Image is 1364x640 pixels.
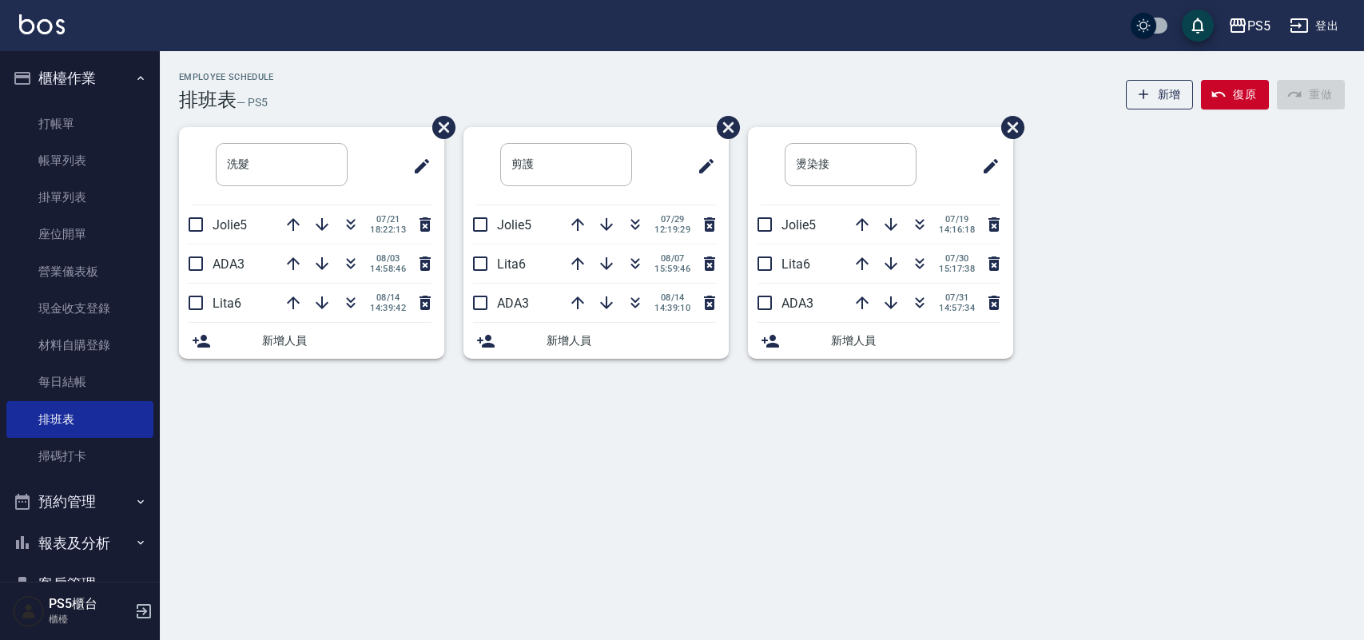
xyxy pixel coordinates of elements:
[1201,80,1269,109] button: 復原
[370,253,406,264] span: 08/03
[179,72,274,82] h2: Employee Schedule
[237,94,268,111] h6: — PS5
[939,264,975,274] span: 15:17:38
[216,143,348,186] input: 排版標題
[179,89,237,111] h3: 排班表
[6,327,153,364] a: 材料自購登錄
[6,523,153,564] button: 報表及分析
[497,256,526,272] span: Lita6
[13,595,45,627] img: Person
[939,253,975,264] span: 07/30
[705,104,742,151] span: 刪除班表
[420,104,458,151] span: 刪除班表
[654,264,690,274] span: 15:59:46
[6,364,153,400] a: 每日結帳
[213,256,245,272] span: ADA3
[1283,11,1345,41] button: 登出
[370,225,406,235] span: 18:22:13
[6,105,153,142] a: 打帳單
[213,296,241,311] span: Lita6
[6,401,153,438] a: 排班表
[370,292,406,303] span: 08/14
[403,147,431,185] span: 修改班表的標題
[939,225,975,235] span: 14:16:18
[370,264,406,274] span: 14:58:46
[6,438,153,475] a: 掃碼打卡
[939,292,975,303] span: 07/31
[6,58,153,99] button: 櫃檯作業
[785,143,917,186] input: 排版標題
[6,216,153,252] a: 座位開單
[49,612,130,626] p: 櫃檯
[831,332,1000,349] span: 新增人員
[370,303,406,313] span: 14:39:42
[497,296,529,311] span: ADA3
[6,253,153,290] a: 營業儀表板
[6,290,153,327] a: 現金收支登錄
[1126,80,1194,109] button: 新增
[262,332,431,349] span: 新增人員
[1222,10,1277,42] button: PS5
[547,332,716,349] span: 新增人員
[939,214,975,225] span: 07/19
[654,225,690,235] span: 12:19:29
[654,253,690,264] span: 08/07
[19,14,65,34] img: Logo
[500,143,632,186] input: 排版標題
[463,323,729,359] div: 新增人員
[748,323,1013,359] div: 新增人員
[781,296,813,311] span: ADA3
[687,147,716,185] span: 修改班表的標題
[654,214,690,225] span: 07/29
[6,179,153,216] a: 掛單列表
[6,142,153,179] a: 帳單列表
[497,217,531,233] span: Jolie5
[1182,10,1214,42] button: save
[972,147,1000,185] span: 修改班表的標題
[654,292,690,303] span: 08/14
[939,303,975,313] span: 14:57:34
[213,217,247,233] span: Jolie5
[989,104,1027,151] span: 刪除班表
[179,323,444,359] div: 新增人員
[6,563,153,605] button: 客戶管理
[370,214,406,225] span: 07/21
[654,303,690,313] span: 14:39:10
[781,217,816,233] span: Jolie5
[1247,16,1271,36] div: PS5
[6,481,153,523] button: 預約管理
[49,596,130,612] h5: PS5櫃台
[781,256,810,272] span: Lita6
